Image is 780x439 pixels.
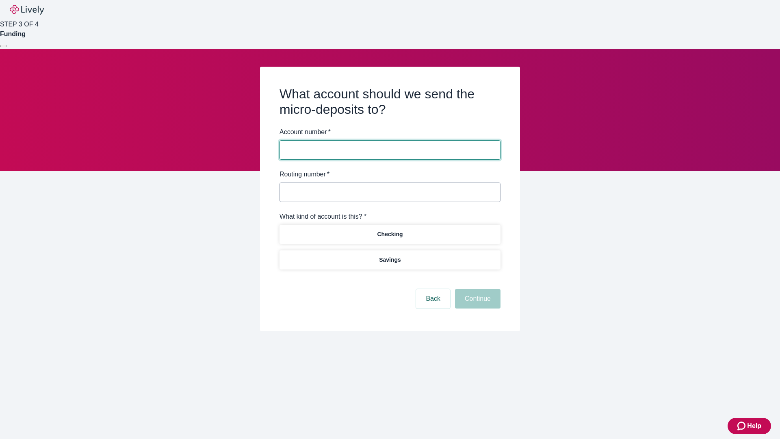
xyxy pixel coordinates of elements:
[279,86,500,117] h2: What account should we send the micro-deposits to?
[379,256,401,264] p: Savings
[279,170,329,179] label: Routing number
[10,5,44,15] img: Lively
[279,127,331,137] label: Account number
[728,418,771,434] button: Zendesk support iconHelp
[747,421,761,431] span: Help
[279,250,500,269] button: Savings
[416,289,450,309] button: Back
[279,212,366,222] label: What kind of account is this? *
[737,421,747,431] svg: Zendesk support icon
[377,230,403,239] p: Checking
[279,225,500,244] button: Checking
